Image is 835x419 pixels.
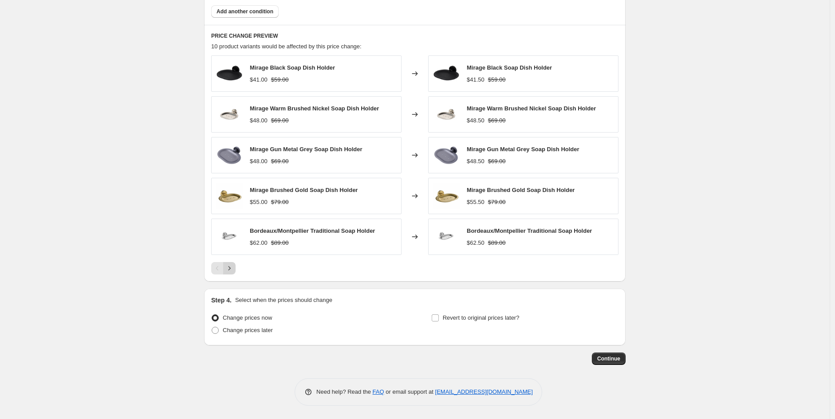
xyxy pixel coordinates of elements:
[217,8,273,15] span: Add another condition
[250,75,268,84] div: $41.00
[435,388,533,395] a: [EMAIL_ADDRESS][DOMAIN_NAME]
[467,116,484,125] div: $48.50
[250,64,335,71] span: Mirage Black Soap Dish Holder
[235,296,332,305] p: Select when the prices should change
[316,388,373,395] span: Need help? Read the
[467,64,552,71] span: Mirage Black Soap Dish Holder
[250,146,362,153] span: Mirage Gun Metal Grey Soap Dish Holder
[467,187,575,193] span: Mirage Brushed Gold Soap Dish Holder
[373,388,384,395] a: FAQ
[433,60,460,87] img: MIR59-1BK_80x.jpg
[467,157,484,166] div: $48.50
[433,223,460,250] img: MED59-1-_5759-1_9825e3a6-6aad-4328-adb8-323460be2b6f_80x.jpg
[250,116,268,125] div: $48.00
[211,5,279,18] button: Add another condition
[433,101,460,128] img: MIR59-1BN_80x.jpg
[250,105,379,112] span: Mirage Warm Brushed Nickel Soap Dish Holder
[271,75,289,84] strike: $59.00
[223,314,272,321] span: Change prices now
[433,183,460,209] img: MIR59-1BM-01-247x296_80x.png
[467,198,484,207] div: $55.50
[443,314,520,321] span: Revert to original prices later?
[384,388,435,395] span: or email support at
[467,146,579,153] span: Mirage Gun Metal Grey Soap Dish Holder
[216,101,243,128] img: MIR59-1BN_80x.jpg
[216,223,243,250] img: MED59-1-_5759-1_9825e3a6-6aad-4328-adb8-323460be2b6f_80x.jpg
[592,352,626,365] button: Continue
[467,227,592,234] span: Bordeaux/Montpellier Traditional Soap Holder
[597,355,620,362] span: Continue
[250,157,268,166] div: $48.00
[271,198,289,207] strike: $79.00
[467,105,596,112] span: Mirage Warm Brushed Nickel Soap Dish Holder
[488,157,506,166] strike: $69.00
[467,239,484,247] div: $62.50
[223,327,273,333] span: Change prices later
[271,239,289,247] strike: $89.00
[433,142,460,168] img: 1f1614_7c61094662794cd6b67ad268157bc97b_mv2_1024x_cba6b8eb-d0a7-4161-b154-7955a6f74409_80x.png
[216,142,243,168] img: 1f1614_7c61094662794cd6b67ad268157bc97b_mv2_1024x_cba6b8eb-d0a7-4161-b154-7955a6f74409_80x.png
[223,262,236,274] button: Next
[271,157,289,166] strike: $69.00
[250,198,268,207] div: $55.00
[467,75,484,84] div: $41.50
[250,239,268,247] div: $62.00
[488,75,506,84] strike: $59.00
[488,116,506,125] strike: $69.00
[211,32,618,39] h6: PRICE CHANGE PREVIEW
[250,227,375,234] span: Bordeaux/Montpellier Traditional Soap Holder
[271,116,289,125] strike: $69.00
[211,43,362,50] span: 10 product variants would be affected by this price change:
[488,198,506,207] strike: $79.00
[216,60,243,87] img: MIR59-1BK_80x.jpg
[250,187,358,193] span: Mirage Brushed Gold Soap Dish Holder
[211,296,232,305] h2: Step 4.
[216,183,243,209] img: MIR59-1BM-01-247x296_80x.png
[211,262,236,274] nav: Pagination
[488,239,506,247] strike: $89.00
